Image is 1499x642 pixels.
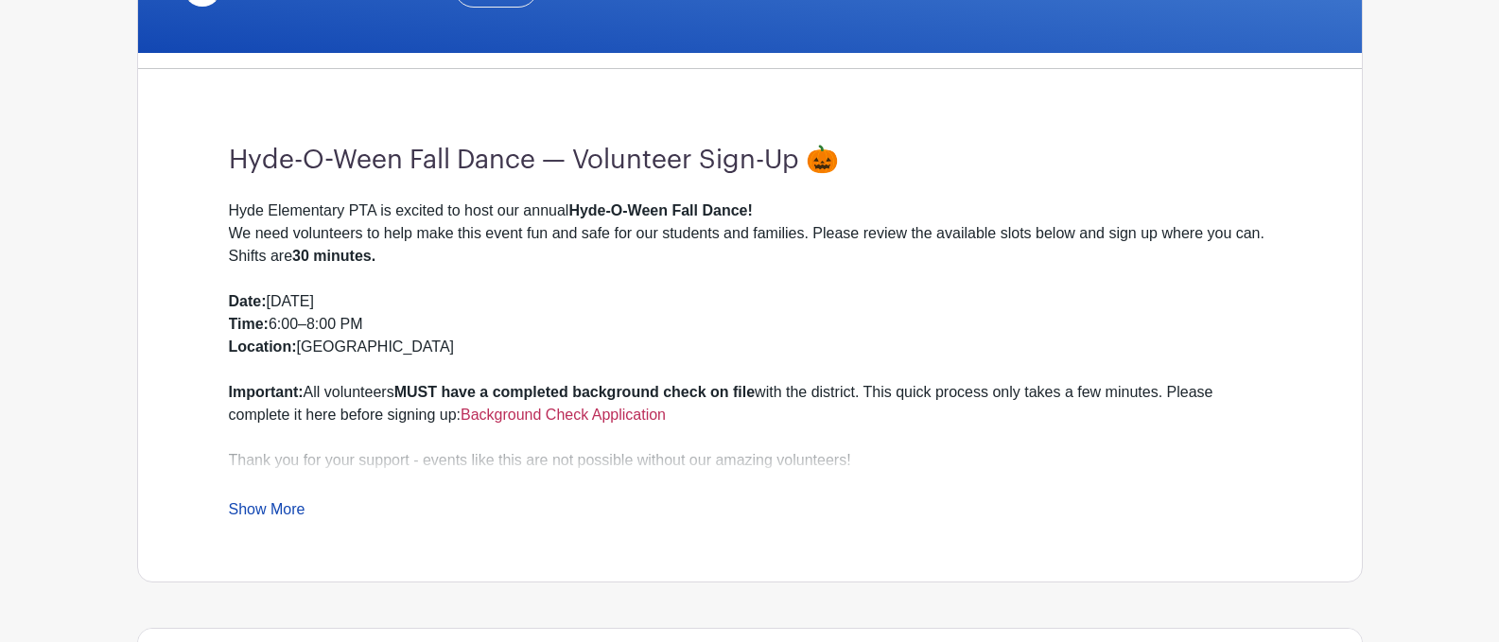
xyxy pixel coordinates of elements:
strong: MUST have a completed background check on file [394,384,755,400]
strong: Time: [229,316,269,332]
div: All volunteers with the district. This quick process only takes a few minutes. Please complete it... [229,381,1271,449]
div: [DATE] 6:00–8:00 PM [GEOGRAPHIC_DATA] [229,290,1271,381]
a: Background Check Application [461,407,666,423]
a: Show More [229,501,305,525]
strong: Location: [229,338,297,355]
div: Thank you for your support - events like this are not possible without our amazing volunteers! [229,449,1271,495]
strong: Important: [229,384,304,400]
strong: Date: [229,293,267,309]
strong: 30 minutes. [292,248,375,264]
h3: Hyde-O-Ween Fall Dance — Volunteer Sign-Up 🎃 [229,145,1271,177]
div: Hyde Elementary PTA is excited to host our annual We need volunteers to help make this event fun ... [229,200,1271,290]
strong: Hyde-O-Ween Fall Dance! [568,202,752,218]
